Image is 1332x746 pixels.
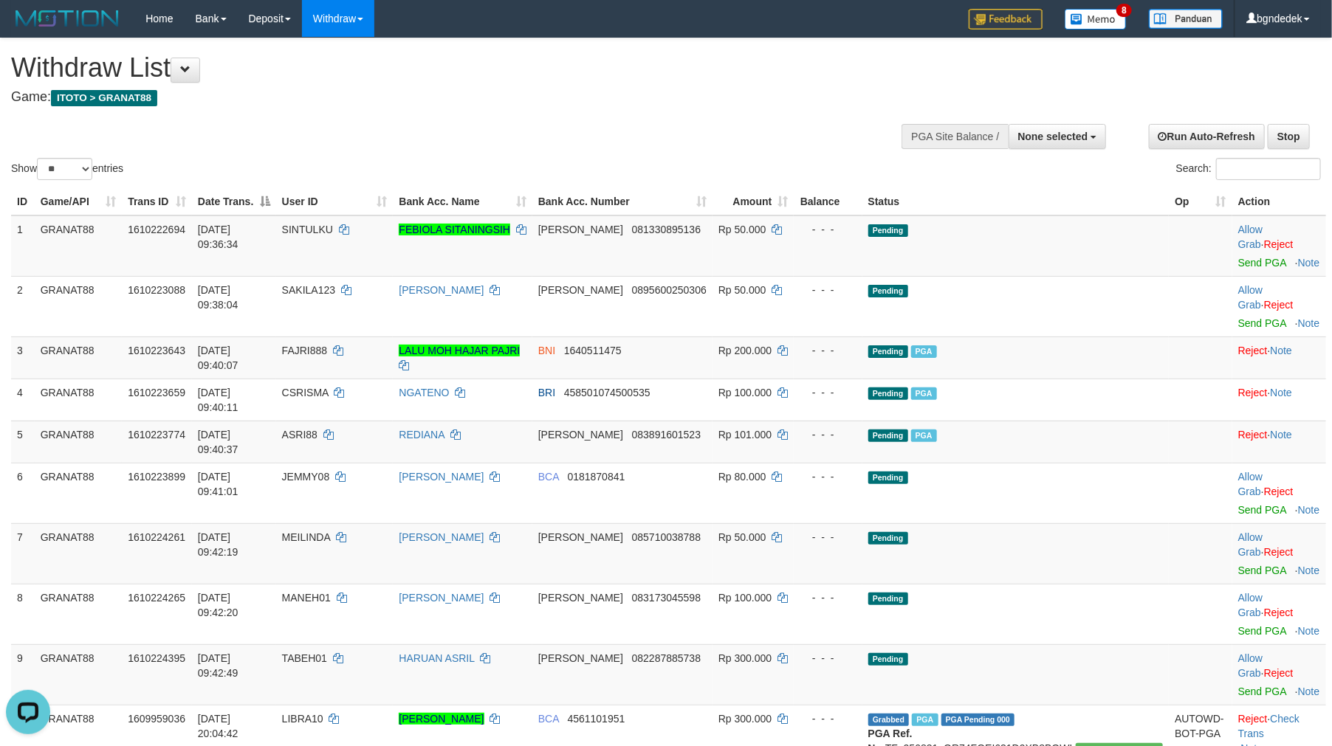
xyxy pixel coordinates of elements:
[800,530,856,545] div: - - -
[862,188,1170,215] th: Status
[1149,124,1265,149] a: Run Auto-Refresh
[11,336,35,379] td: 3
[1238,317,1286,329] a: Send PGA
[35,463,122,523] td: GRANAT88
[1116,4,1132,17] span: 8
[718,224,766,235] span: Rp 50.000
[282,471,330,483] span: JEMMY08
[1232,644,1326,705] td: ·
[399,592,484,604] a: [PERSON_NAME]
[538,471,559,483] span: BCA
[128,471,185,483] span: 1610223899
[1238,284,1263,311] a: Allow Grab
[1238,224,1263,250] a: Allow Grab
[1238,471,1263,497] a: Allow Grab
[11,463,35,523] td: 6
[538,592,623,604] span: [PERSON_NAME]
[564,387,650,398] span: Copy 458501074500535 to clipboard
[800,385,856,400] div: - - -
[868,387,908,400] span: Pending
[800,427,856,442] div: - - -
[198,652,238,679] span: [DATE] 09:42:49
[568,471,625,483] span: Copy 0181870841 to clipboard
[1270,429,1292,441] a: Note
[632,592,701,604] span: Copy 083173045598 to clipboard
[868,345,908,358] span: Pending
[538,652,623,664] span: [PERSON_NAME]
[198,387,238,413] span: [DATE] 09:40:11
[128,531,185,543] span: 1610224261
[1264,607,1294,618] a: Reject
[1238,284,1264,311] span: ·
[35,276,122,336] td: GRANAT88
[538,429,623,441] span: [PERSON_NAME]
[35,379,122,421] td: GRANAT88
[718,387,772,398] span: Rp 100.000
[1232,523,1326,584] td: ·
[282,713,323,725] span: LIBRA10
[11,158,123,180] label: Show entries
[1149,9,1223,29] img: panduan.png
[11,379,35,421] td: 4
[1238,471,1264,497] span: ·
[282,345,327,356] span: FAJRI888
[632,652,701,664] span: Copy 082287885738 to clipboard
[11,90,873,105] h4: Game:
[1065,9,1127,30] img: Button%20Memo.svg
[1238,387,1268,398] a: Reject
[11,276,35,336] td: 2
[1298,564,1320,576] a: Note
[1238,345,1268,356] a: Reject
[632,284,707,296] span: Copy 0895600250306 to clipboard
[868,224,908,237] span: Pending
[128,345,185,356] span: 1610223643
[868,429,908,442] span: Pending
[911,429,937,442] span: Marked by bgnrattana
[969,9,1043,30] img: Feedback.jpg
[868,593,908,605] span: Pending
[800,590,856,605] div: - - -
[11,53,873,83] h1: Withdraw List
[568,713,625,725] span: Copy 4561101951 to clipboard
[399,429,444,441] a: REDIANA
[198,592,238,618] span: [DATE] 09:42:20
[1238,592,1264,618] span: ·
[282,284,335,296] span: SAKILA123
[198,531,238,558] span: [DATE] 09:42:19
[912,714,938,726] span: Marked by bgndara
[399,531,484,543] a: [PERSON_NAME]
[538,224,623,235] span: [PERSON_NAME]
[35,523,122,584] td: GRANAT88
[51,90,157,106] span: ITOTO > GRANAT88
[1238,713,1300,739] a: Check Trans
[11,215,35,277] td: 1
[399,224,510,235] a: FEBIOLA SITANINGSIH
[1238,564,1286,576] a: Send PGA
[868,714,910,726] span: Grabbed
[800,343,856,358] div: - - -
[1238,625,1286,637] a: Send PGA
[198,224,238,250] span: [DATE] 09:36:34
[800,283,856,297] div: - - -
[718,713,772,725] span: Rp 300.000
[399,345,520,356] a: LALU MOH HAJAR PAJRI
[198,713,238,739] span: [DATE] 20:04:42
[718,652,772,664] span: Rp 300.000
[1238,257,1286,269] a: Send PGA
[11,421,35,463] td: 5
[800,711,856,726] div: - - -
[718,345,772,356] span: Rp 200.000
[1232,276,1326,336] td: ·
[282,531,330,543] span: MEILINDA
[35,644,122,705] td: GRANAT88
[1238,652,1264,679] span: ·
[868,653,908,666] span: Pending
[11,644,35,705] td: 9
[713,188,794,215] th: Amount: activate to sort column ascending
[198,284,238,311] span: [DATE] 09:38:04
[718,471,766,483] span: Rp 80.000
[794,188,862,215] th: Balance
[632,429,701,441] span: Copy 083891601523 to clipboard
[718,592,772,604] span: Rp 100.000
[198,471,238,497] span: [DATE] 09:41:01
